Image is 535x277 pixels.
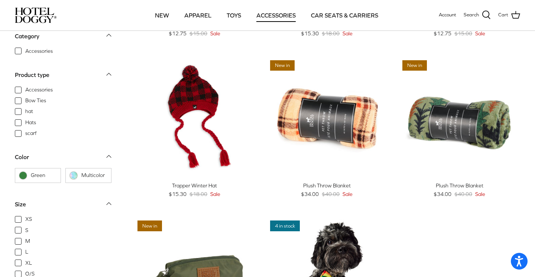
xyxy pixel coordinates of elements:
a: Plush Throw Blanket $34.00 $40.00 Sale [399,181,520,198]
span: $15.00 [189,29,207,38]
span: $12.75 [434,29,451,38]
a: APPAREL [178,3,218,28]
div: Product type [15,70,49,80]
span: Sale [343,190,353,198]
span: Cart [498,11,508,19]
a: Product type [15,69,111,86]
span: Bow Ties [25,97,46,104]
a: Plush Throw Blanket $34.00 $40.00 Sale [266,181,388,198]
span: $15.30 [301,29,319,38]
span: Sale [475,29,485,38]
span: $40.00 [322,190,340,198]
span: M [25,238,30,245]
span: Sale [210,190,220,198]
div: Color [15,152,29,162]
a: NEW [148,3,176,28]
a: TOYS [220,3,248,28]
a: Plush Throw Blanket [266,57,388,178]
span: New in [137,220,162,231]
span: Search [464,11,479,19]
span: $34.00 [301,190,319,198]
div: Plush Throw Blanket [399,181,520,190]
a: Cart [498,10,520,20]
span: Accessories [25,47,53,55]
span: New in [402,60,427,71]
div: Primary navigation [110,3,422,28]
span: Account [439,12,456,17]
span: $18.00 [189,190,207,198]
a: CAR SEATS & CARRIERS [304,3,385,28]
a: ACCESSORIES [250,3,302,28]
div: Trapper Winter Hat [134,181,255,190]
span: S [25,226,28,234]
div: Category [15,31,39,41]
a: Trapper Winter Hat $15.30 $18.00 Sale [134,181,255,198]
a: Search [464,10,491,20]
span: L [25,248,28,256]
span: 15% off [137,60,164,71]
span: hat [25,108,33,115]
span: Accessories [25,86,53,94]
a: Category [15,30,111,47]
a: Account [439,11,456,19]
span: Sale [343,29,353,38]
a: Trapper Winter Hat [134,57,255,178]
span: $12.75 [169,29,187,38]
span: $40.00 [454,190,472,198]
span: XL [25,260,32,267]
a: Size [15,199,111,215]
a: Plush Throw Blanket [399,57,520,178]
div: Plush Throw Blanket [266,181,388,190]
span: $18.00 [322,29,340,38]
span: Green [31,172,57,179]
span: 4 in stock [270,220,300,231]
span: XS [25,216,32,223]
span: $34.00 [434,190,451,198]
span: Multicolor [81,172,107,179]
span: scarf [25,130,37,137]
a: Color [15,151,111,168]
img: hoteldoggycom [15,7,56,23]
span: New in [270,60,295,71]
span: Hats [25,119,36,126]
span: $15.00 [454,29,472,38]
span: Sale [475,190,485,198]
span: $15.30 [169,190,187,198]
div: Size [15,200,26,209]
span: Sale [210,29,220,38]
